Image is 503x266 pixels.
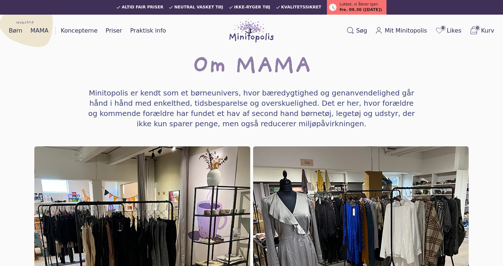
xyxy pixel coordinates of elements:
span: Kurv [481,26,494,35]
button: Søg [344,25,370,37]
a: 0Likes [432,25,464,37]
span: Neutral vasket tøj [174,5,223,10]
a: Mit Minitopolis [372,25,430,37]
a: Praktisk info [127,25,169,37]
a: Priser [103,25,125,37]
span: Likes [447,26,461,35]
span: 0 [475,25,480,31]
span: Søg [356,26,367,35]
a: Børn [6,25,25,37]
span: Kvalitetssikret [281,5,321,10]
span: 0 [440,25,446,31]
h4: Minitopolis er kendt som et børneunivers, hvor bæredygtighed og genanvendelighed går hånd i hånd ... [88,88,415,129]
img: Minitopolis logo [229,19,274,42]
span: fre. 09.30 ([DATE]) [339,7,382,13]
span: Mit Minitopolis [385,26,427,35]
a: Koncepterne [58,25,100,37]
span: Ikke-ryger tøj [234,5,270,10]
h1: Om MAMA [192,56,311,79]
span: Altid fair priser [122,5,163,10]
button: 0Kurv [466,25,497,37]
span: Lukket, vi åbner igen [339,1,378,7]
a: MAMA [27,25,52,37]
